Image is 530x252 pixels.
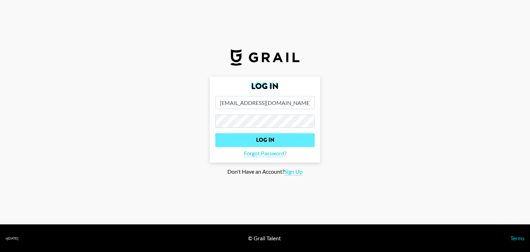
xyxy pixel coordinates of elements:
div: Don't Have an Account? [6,168,524,175]
span: Forgot Password? [244,150,286,157]
input: Email [215,96,315,109]
h2: Log In [215,82,315,90]
input: Log In [215,133,315,147]
img: Grail Talent Logo [230,49,300,66]
span: Sign Up [284,168,303,175]
a: Terms [510,235,524,241]
div: v [DATE] [6,236,18,241]
div: © Grail Talent [248,235,281,242]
